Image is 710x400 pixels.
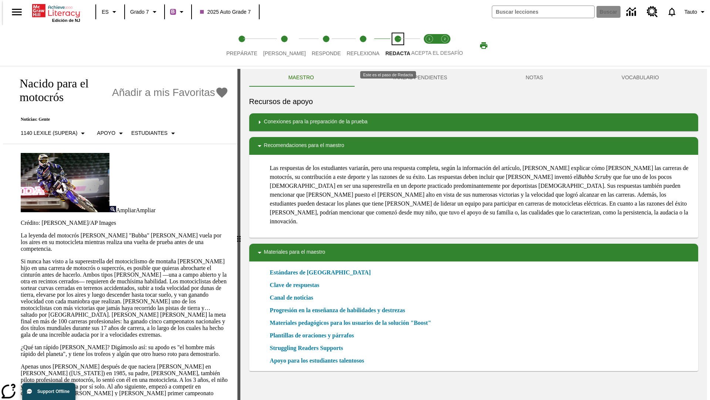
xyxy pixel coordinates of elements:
[270,281,319,290] a: Clave de respuestas, Se abrirá en una nueva ventana o pestaña
[642,2,662,22] a: Centro de recursos, Se abrirá en una pestaña nueva.
[12,77,108,104] h1: Nacido para el motocrós
[240,69,707,400] div: activity
[97,129,115,137] p: Apoyo
[419,25,440,66] button: Acepta el desafío lee step 1 of 2
[116,207,136,213] span: Ampliar
[249,137,698,155] div: Recomendaciones para el maestro
[21,220,229,226] p: Crédito: [PERSON_NAME]/AP Images
[379,25,416,66] button: Redacta step 5 of 5
[220,25,263,66] button: Prepárate step 1 of 5
[3,69,237,396] div: reading
[472,39,496,52] button: Imprimir
[21,344,229,357] p: ¿Qué tan rápido [PERSON_NAME]? Digámoslo así: su apodo es "el hombre más rápido del planeta", y t...
[662,2,682,21] a: Notificaciones
[112,86,229,99] button: Añadir a mis Favoritas - Nacido para el motocrós
[94,127,128,140] button: Tipo de apoyo, Apoyo
[360,71,416,79] div: Este es el paso de Redacta
[270,164,692,226] p: Las respuestas de los estudiantes variarán, pero una respuesta completa, según la información del...
[270,319,431,327] a: Materiales pedagógicos para los usuarios de la solución "Boost", Se abrirá en una nueva ventana o...
[312,50,341,56] span: Responde
[346,50,379,56] span: Reflexiona
[127,5,162,19] button: Grado: Grado 7, Elige un grado
[102,8,109,16] span: ES
[306,25,347,66] button: Responde step 3 of 5
[171,7,175,16] span: B
[249,244,698,261] div: Materiales para el maestro
[131,129,168,137] p: Estudiantes
[428,37,430,41] text: 1
[98,5,122,19] button: Lenguaje: ES, Selecciona un idioma
[270,306,405,315] a: Progresión en la enseñanza de habilidades y destrezas, Se abrirá en una nueva ventana o pestaña
[249,113,698,131] div: Conexiones para la preparación de la prueba
[353,69,486,87] button: TAREAS PENDIENTES
[270,293,313,302] a: Canal de noticias, Se abrirá en una nueva ventana o pestaña
[434,25,456,66] button: Acepta el desafío contesta step 2 of 2
[270,344,348,353] a: Struggling Readers Supports
[270,356,369,365] a: Apoyo para los estudiantes talentosos
[578,174,609,180] em: Bubba Scrub
[21,153,109,212] img: El corredor de motocrós James Stewart vuela por los aires en su motocicleta de montaña.
[237,69,240,400] div: Pulsa la tecla de intro o la barra espaciadora y luego presiona las flechas de derecha e izquierd...
[264,248,325,257] p: Materiales para el maestro
[112,87,215,99] span: Añadir a mis Favoritas
[200,8,251,16] span: 2025 Auto Grade 7
[37,389,70,394] span: Support Offline
[270,331,354,340] a: Plantillas de oraciones y párrafos, Se abrirá en una nueva ventana o pestaña
[130,8,149,16] span: Grado 7
[444,37,446,41] text: 2
[52,18,80,23] span: Edición de NJ
[22,383,75,400] button: Support Offline
[21,129,77,137] p: 1140 Lexile (Supera)
[582,69,698,87] button: VOCABULARIO
[249,69,353,87] button: Maestro
[341,25,385,66] button: Reflexiona step 4 of 5
[492,6,594,18] input: Buscar campo
[109,206,116,212] img: Ampliar
[264,118,368,127] p: Conexiones para la preparación de la prueba
[226,50,257,56] span: Prepárate
[486,69,582,87] button: NOTAS
[622,2,642,22] a: Centro de información
[6,1,28,23] button: Abrir el menú lateral
[167,5,189,19] button: Boost El color de la clase es morado/púrpura. Cambiar el color de la clase.
[18,127,90,140] button: Seleccione Lexile, 1140 Lexile (Supera)
[682,5,710,19] button: Perfil/Configuración
[257,25,312,66] button: Lee step 2 of 5
[263,50,306,56] span: [PERSON_NAME]
[249,69,698,87] div: Instructional Panel Tabs
[21,258,229,338] p: Si nunca has visto a la superestrella del motociclismo de montaña [PERSON_NAME] hijo en una carre...
[249,96,698,107] h6: Recursos de apoyo
[270,268,375,277] a: Estándares de [GEOGRAPHIC_DATA]
[32,3,80,23] div: Portada
[684,8,697,16] span: Tauto
[128,127,180,140] button: Seleccionar estudiante
[411,50,463,56] span: ACEPTA EL DESAFÍO
[21,232,229,252] p: La leyenda del motocrós [PERSON_NAME] "Bubba" [PERSON_NAME] vuela por los aires en su motocicleta...
[385,50,410,56] span: Redacta
[136,207,155,213] span: Ampliar
[264,141,344,150] p: Recomendaciones para el maestro
[12,117,229,122] p: Noticias: Gente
